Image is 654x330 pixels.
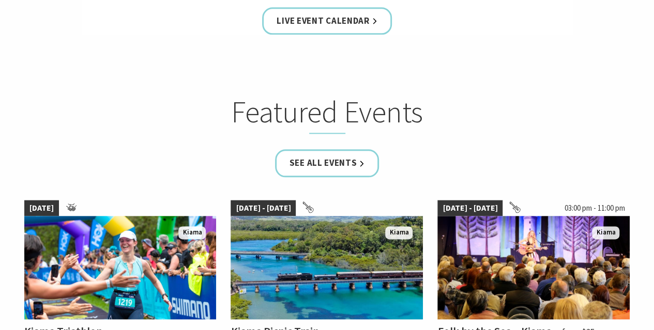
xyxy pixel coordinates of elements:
[178,226,206,239] span: Kiama
[385,226,413,239] span: Kiama
[275,149,379,177] a: See all Events
[437,200,503,216] span: [DATE] - [DATE]
[592,226,619,239] span: Kiama
[262,7,391,35] a: Live Event Calendar
[231,200,296,216] span: [DATE] - [DATE]
[24,200,59,216] span: [DATE]
[559,200,630,216] span: 03:00 pm - 11:00 pm
[231,216,423,319] img: Kiama Picnic Train
[437,216,630,319] img: Folk by the Sea - Showground Pavilion
[24,216,217,319] img: kiamatriathlon
[125,94,530,134] h2: Featured Events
